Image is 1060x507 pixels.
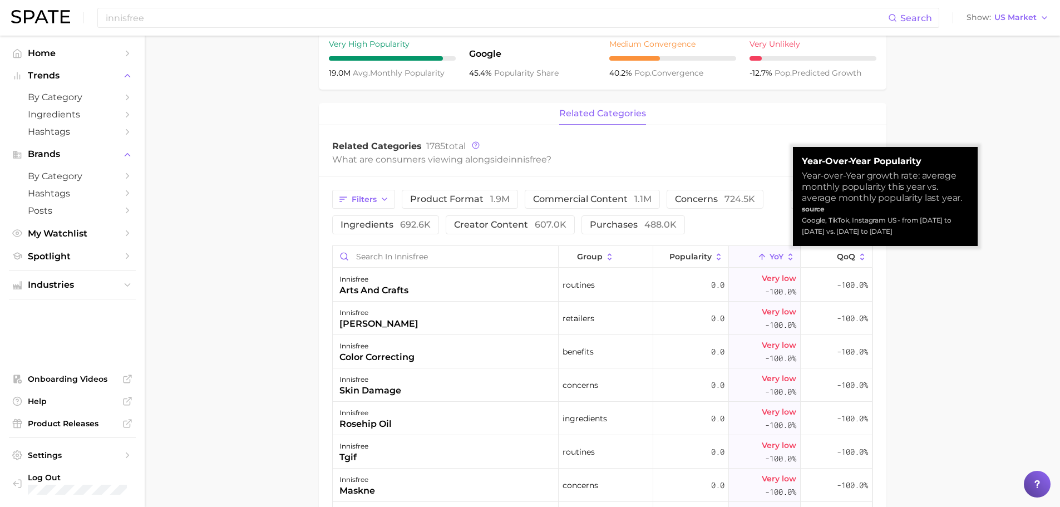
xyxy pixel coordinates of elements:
[711,479,724,492] span: 0.0
[333,469,872,502] button: innisfreemaskneconcerns0.0Very low-100.0%-100.0%
[775,68,792,78] abbr: popularity index
[9,146,136,163] button: Brands
[28,472,162,483] span: Log Out
[490,194,510,204] span: 1.9m
[791,190,872,209] button: Columnsnew
[9,393,136,410] a: Help
[994,14,1037,21] span: US Market
[28,171,117,181] span: by Category
[762,439,796,452] span: Very low
[837,378,868,392] span: -100.0%
[9,45,136,62] a: Home
[469,68,494,78] span: 45.4%
[837,278,868,292] span: -100.0%
[770,252,783,261] span: YoY
[9,248,136,265] a: Spotlight
[28,71,117,81] span: Trends
[634,68,652,78] abbr: popularity index
[9,225,136,242] a: My Watchlist
[590,220,677,229] span: purchases
[762,405,796,419] span: Very low
[339,351,415,364] div: color correcting
[765,385,796,398] span: -100.0%
[765,352,796,365] span: -100.0%
[339,373,401,386] div: innisfree
[28,109,117,120] span: Ingredients
[711,345,724,358] span: 0.0
[28,92,117,102] span: by Category
[762,338,796,352] span: Very low
[563,479,598,492] span: concerns
[353,68,370,78] abbr: average
[9,447,136,464] a: Settings
[563,312,594,325] span: retailers
[765,285,796,298] span: -100.0%
[762,305,796,318] span: Very low
[563,412,607,425] span: ingredients
[729,246,801,268] button: YoY
[9,202,136,219] a: Posts
[559,109,646,119] span: related categories
[11,10,70,23] img: SPATE
[28,149,117,159] span: Brands
[9,106,136,123] a: Ingredients
[762,372,796,385] span: Very low
[332,152,800,167] div: What are consumers viewing alongside ?
[563,278,595,292] span: routines
[28,228,117,239] span: My Watchlist
[339,473,375,486] div: innisfree
[559,246,653,268] button: group
[837,312,868,325] span: -100.0%
[653,246,729,268] button: Popularity
[533,195,652,204] span: commercial content
[644,219,677,230] span: 488.0k
[332,141,422,151] span: Related Categories
[339,484,375,498] div: maskne
[577,252,603,261] span: group
[329,56,456,61] div: 9 / 10
[410,195,510,204] span: product format
[28,396,117,406] span: Help
[426,141,466,151] span: total
[333,435,872,469] button: innisfreetgifroutines0.0Very low-100.0%-100.0%
[609,37,736,51] div: Medium Convergence
[711,378,724,392] span: 0.0
[339,317,418,331] div: [PERSON_NAME]
[964,11,1052,25] button: ShowUS Market
[711,445,724,459] span: 0.0
[837,479,868,492] span: -100.0%
[609,56,736,61] div: 4 / 10
[339,273,408,286] div: innisfree
[563,345,594,358] span: benefits
[634,68,703,78] span: convergence
[339,306,418,319] div: innisfree
[341,220,431,229] span: ingredients
[454,220,566,229] span: creator content
[675,195,755,204] span: concerns
[339,406,392,420] div: innisfree
[711,412,724,425] span: 0.0
[762,272,796,285] span: Very low
[339,384,401,397] div: skin damage
[802,170,969,204] div: Year-over-Year growth rate: average monthly popularity this year vs. average monthly popularity l...
[9,67,136,84] button: Trends
[765,452,796,465] span: -100.0%
[762,472,796,485] span: Very low
[724,194,755,204] span: 724.5k
[837,412,868,425] span: -100.0%
[9,123,136,140] a: Hashtags
[669,252,712,261] span: Popularity
[28,374,117,384] span: Onboarding Videos
[329,68,353,78] span: 19.0m
[333,368,872,402] button: innisfreeskin damageconcerns0.0Very low-100.0%-100.0%
[28,126,117,137] span: Hashtags
[967,14,991,21] span: Show
[609,68,634,78] span: 40.2%
[837,445,868,459] span: -100.0%
[802,215,969,237] div: Google, TikTok, Instagram US - from [DATE] to [DATE] vs. [DATE] to [DATE]
[339,440,368,453] div: innisfree
[9,168,136,185] a: by Category
[802,156,969,167] strong: Year-over-Year Popularity
[333,246,558,267] input: Search in innisfree
[333,302,872,335] button: innisfree[PERSON_NAME]retailers0.0Very low-100.0%-100.0%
